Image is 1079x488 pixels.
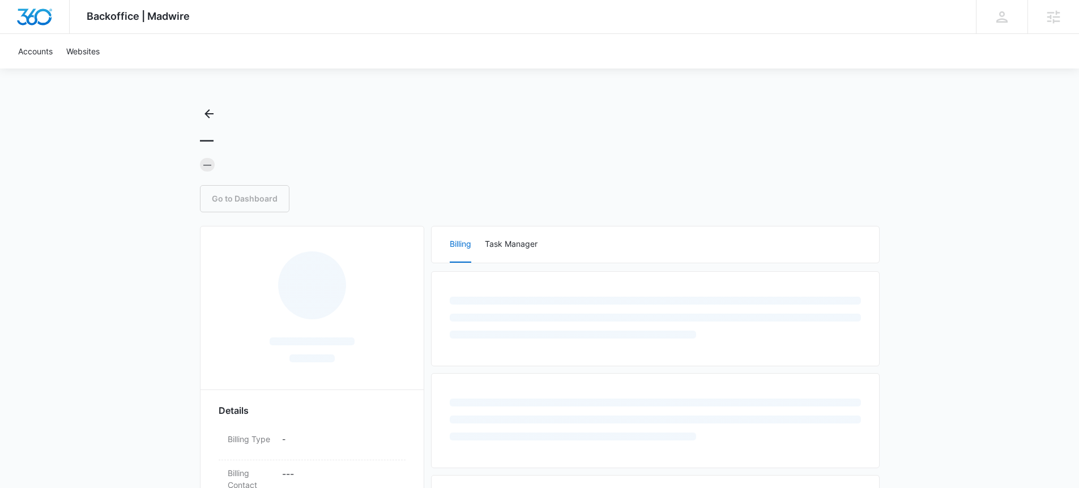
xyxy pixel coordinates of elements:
p: - [282,433,396,445]
div: — [200,158,215,172]
span: Details [219,404,249,417]
span: Backoffice | Madwire [87,10,190,22]
a: Go to Dashboard [200,185,289,212]
button: Billing [450,226,471,263]
a: Accounts [11,34,59,69]
button: Back [200,105,218,123]
button: Task Manager [485,226,538,263]
div: Billing Type- [219,426,406,460]
h1: — [200,132,214,149]
a: Websites [59,34,106,69]
dt: Billing Type [228,433,273,445]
